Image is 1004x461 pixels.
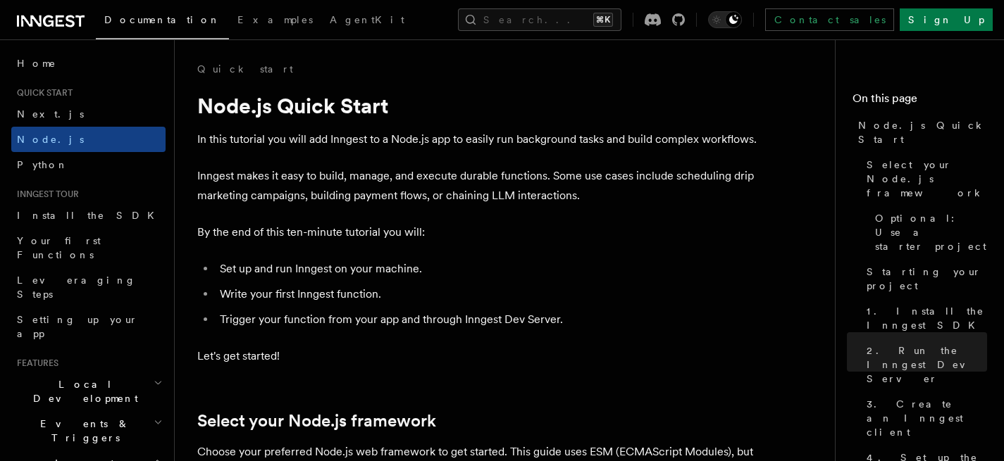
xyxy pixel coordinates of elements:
[11,101,166,127] a: Next.js
[197,166,761,206] p: Inngest makes it easy to build, manage, and execute durable functions. Some use cases include sch...
[853,90,987,113] h4: On this page
[11,417,154,445] span: Events & Triggers
[11,267,166,307] a: Leveraging Steps
[11,228,166,267] a: Your first Functions
[11,358,58,369] span: Features
[867,158,987,200] span: Select your Node.js framework
[900,8,993,31] a: Sign Up
[861,391,987,445] a: 3. Create an Inngest client
[458,8,621,31] button: Search...⌘K
[858,118,987,146] span: Node.js Quick Start
[197,62,293,76] a: Quick start
[867,265,987,293] span: Starting your project
[216,284,761,304] li: Write your first Inngest function.
[17,210,163,221] span: Install the SDK
[593,13,613,27] kbd: ⌘K
[11,152,166,177] a: Python
[11,307,166,346] a: Setting up your app
[321,4,413,38] a: AgentKit
[861,298,987,338] a: 1. Install the Inngest SDK
[197,130,761,149] p: In this tutorial you will add Inngest to a Node.js app to easily run background tasks and build c...
[216,259,761,279] li: Set up and run Inngest on your machine.
[104,14,221,25] span: Documentation
[11,189,79,200] span: Inngest tour
[197,222,761,242] p: By the end of this ten-minute tutorial you will:
[708,11,742,28] button: Toggle dark mode
[867,343,987,386] span: 2. Run the Inngest Dev Server
[11,51,166,76] a: Home
[229,4,321,38] a: Examples
[17,56,56,70] span: Home
[96,4,229,39] a: Documentation
[11,377,154,405] span: Local Development
[867,304,987,332] span: 1. Install the Inngest SDK
[861,152,987,206] a: Select your Node.js framework
[867,397,987,439] span: 3. Create an Inngest client
[861,338,987,391] a: 2. Run the Inngest Dev Server
[17,314,138,339] span: Setting up your app
[17,108,84,120] span: Next.js
[11,372,166,411] button: Local Development
[765,8,894,31] a: Contact sales
[216,310,761,329] li: Trigger your function from your app and through Inngest Dev Server.
[11,87,73,99] span: Quick start
[197,346,761,366] p: Let's get started!
[11,411,166,450] button: Events & Triggers
[17,274,136,300] span: Leveraging Steps
[17,159,68,170] span: Python
[197,411,436,431] a: Select your Node.js framework
[17,134,84,145] span: Node.js
[330,14,404,25] span: AgentKit
[853,113,987,152] a: Node.js Quick Start
[17,235,101,260] span: Your first Functions
[11,203,166,228] a: Install the SDK
[869,206,987,259] a: Optional: Use a starter project
[237,14,313,25] span: Examples
[197,93,761,118] h1: Node.js Quick Start
[11,127,166,152] a: Node.js
[861,259,987,298] a: Starting your project
[875,211,987,253] span: Optional: Use a starter project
